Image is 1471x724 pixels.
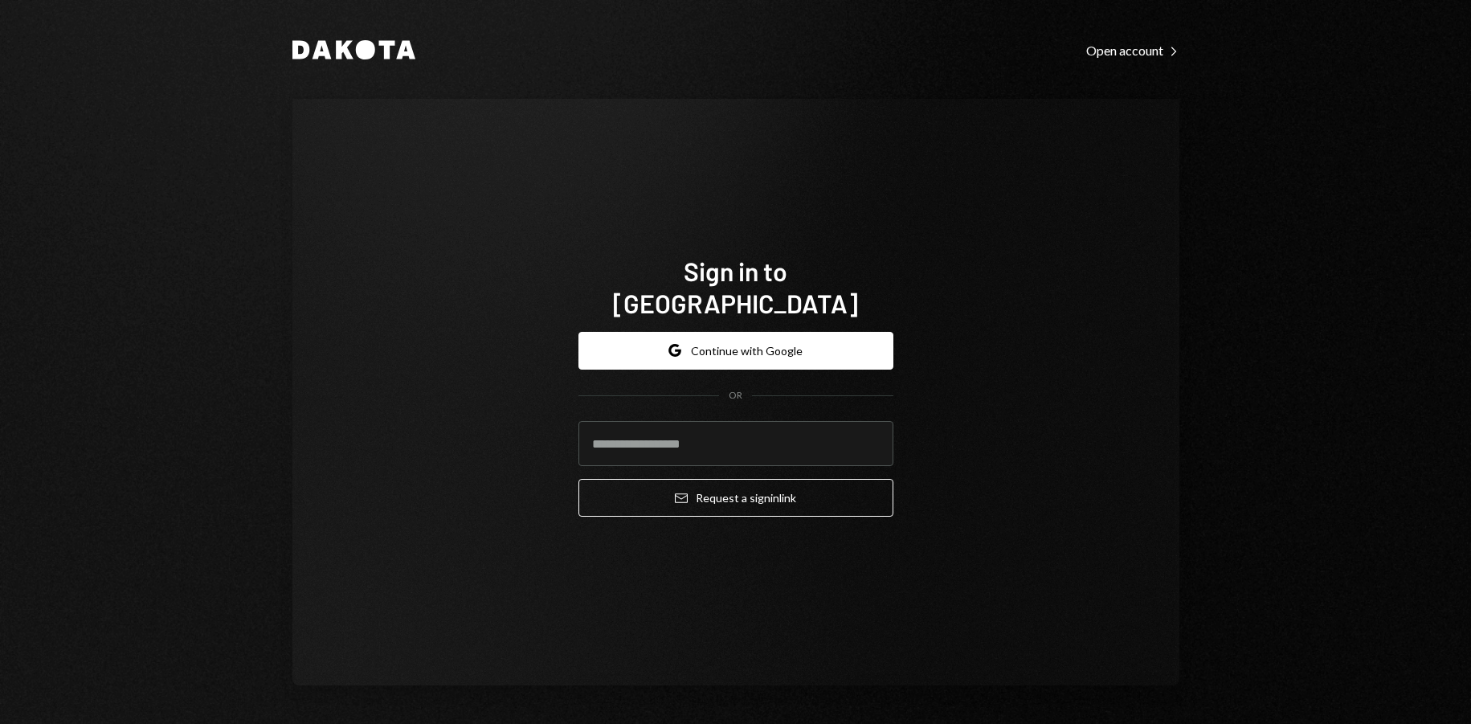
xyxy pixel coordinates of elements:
div: OR [729,389,742,403]
div: Open account [1086,43,1179,59]
button: Request a signinlink [578,479,893,517]
a: Open account [1086,41,1179,59]
button: Continue with Google [578,332,893,370]
h1: Sign in to [GEOGRAPHIC_DATA] [578,255,893,319]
